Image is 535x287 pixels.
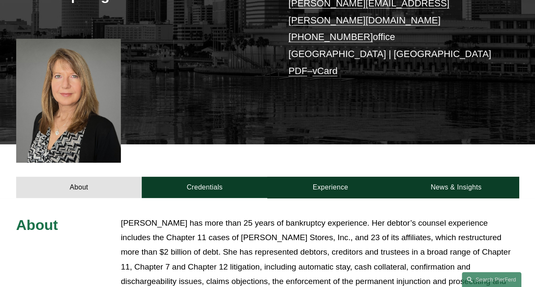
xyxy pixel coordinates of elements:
[312,66,338,76] a: vCard
[289,66,307,76] a: PDF
[142,177,267,198] a: Credentials
[16,217,58,233] span: About
[462,272,521,287] a: Search this site
[267,177,393,198] a: Experience
[289,32,373,42] a: [PHONE_NUMBER]
[16,177,142,198] a: About
[393,177,519,198] a: News & Insights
